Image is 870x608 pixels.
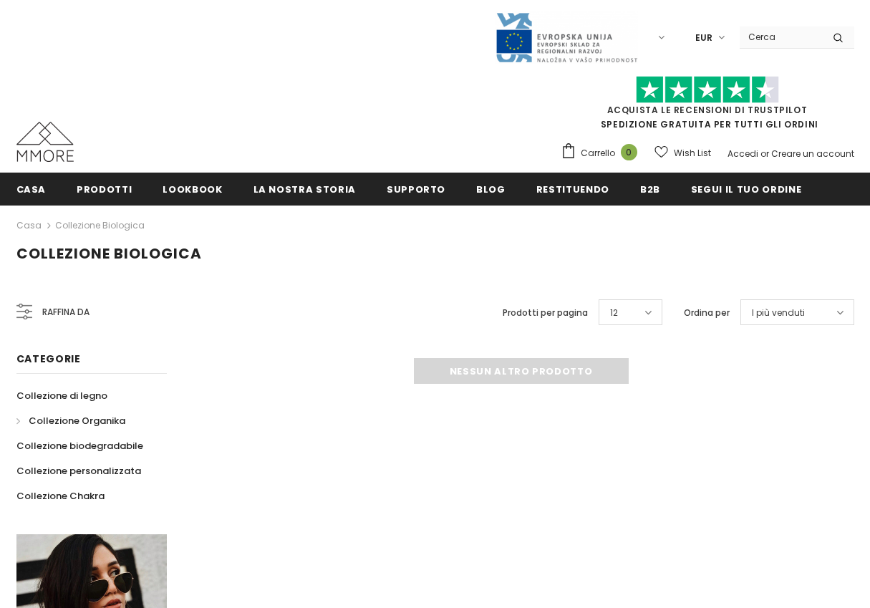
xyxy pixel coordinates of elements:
[503,306,588,320] label: Prodotti per pagina
[695,31,712,45] span: EUR
[691,183,801,196] span: Segui il tuo ordine
[16,433,143,458] a: Collezione biodegradabile
[163,183,222,196] span: Lookbook
[752,306,805,320] span: I più venduti
[16,383,107,408] a: Collezione di legno
[16,389,107,402] span: Collezione di legno
[536,183,609,196] span: Restituendo
[16,217,42,234] a: Casa
[674,146,711,160] span: Wish List
[16,173,47,205] a: Casa
[42,304,90,320] span: Raffina da
[77,173,132,205] a: Prodotti
[621,144,637,160] span: 0
[640,173,660,205] a: B2B
[253,183,356,196] span: La nostra storia
[684,306,730,320] label: Ordina per
[16,408,125,433] a: Collezione Organika
[16,464,141,478] span: Collezione personalizzata
[16,352,81,366] span: Categorie
[740,26,822,47] input: Search Site
[16,243,202,264] span: Collezione biologica
[387,183,445,196] span: supporto
[561,82,854,130] span: SPEDIZIONE GRATUITA PER TUTTI GLI ORDINI
[476,173,506,205] a: Blog
[163,173,222,205] a: Lookbook
[536,173,609,205] a: Restituendo
[771,148,854,160] a: Creare un account
[16,483,105,508] a: Collezione Chakra
[16,458,141,483] a: Collezione personalizzata
[253,173,356,205] a: La nostra storia
[728,148,758,160] a: Accedi
[654,140,711,165] a: Wish List
[640,183,660,196] span: B2B
[16,439,143,453] span: Collezione biodegradabile
[610,306,618,320] span: 12
[607,104,808,116] a: Acquista le recensioni di TrustPilot
[77,183,132,196] span: Prodotti
[476,183,506,196] span: Blog
[16,489,105,503] span: Collezione Chakra
[16,122,74,162] img: Casi MMORE
[636,76,779,104] img: Fidati di Pilot Stars
[561,143,644,164] a: Carrello 0
[16,183,47,196] span: Casa
[29,414,125,428] span: Collezione Organika
[691,173,801,205] a: Segui il tuo ordine
[387,173,445,205] a: supporto
[55,219,145,231] a: Collezione biologica
[581,146,615,160] span: Carrello
[495,11,638,64] img: Javni Razpis
[495,31,638,43] a: Javni Razpis
[760,148,769,160] span: or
